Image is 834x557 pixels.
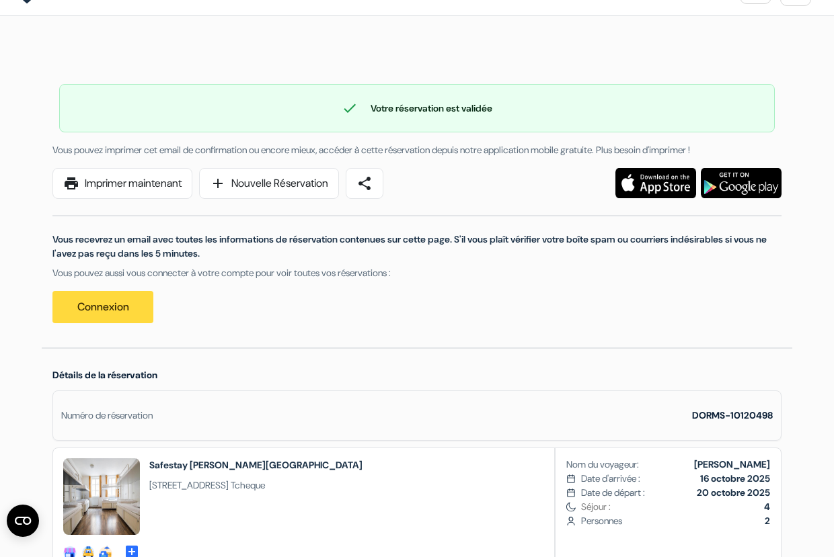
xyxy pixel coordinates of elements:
[356,175,373,191] span: share
[342,100,358,116] span: check
[63,175,79,191] span: print
[52,266,782,280] p: Vous pouvez aussi vous connecter à votre compte pour voir toutes vos réservations :
[61,409,153,423] div: Numéro de réservation
[566,458,639,472] span: Nom du voyageur:
[700,472,770,484] b: 16 octobre 2025
[701,168,782,198] img: Téléchargez l'application gratuite
[615,168,696,198] img: Téléchargez l'application gratuite
[199,168,339,199] a: addNouvelle Réservation
[63,458,140,535] img: _40893_17115426442326.jpg
[697,486,770,499] b: 20 octobre 2025
[60,100,774,116] div: Votre réservation est validée
[764,501,770,513] b: 4
[210,175,226,191] span: add
[346,168,383,199] a: share
[581,486,645,500] span: Date de départ :
[52,168,192,199] a: printImprimer maintenant
[694,458,770,470] b: [PERSON_NAME]
[52,369,157,381] span: Détails de la réservation
[52,144,690,156] span: Vous pouvez imprimer cet email de confirmation ou encore mieux, accéder à cette réservation depui...
[581,472,640,486] span: Date d'arrivée :
[581,500,770,514] span: Séjour :
[765,515,770,527] b: 2
[52,291,153,323] a: Connexion
[7,505,39,537] button: Ouvrir le widget CMP
[692,409,773,421] strong: DORMS-10120498
[124,544,140,557] span: add_box
[149,478,363,492] span: [STREET_ADDRESS] Tcheque
[52,232,782,261] p: Vous recevrez un email avec toutes les informations de réservation contenues sur cette page. S'il...
[581,514,770,528] span: Personnes
[124,543,140,557] a: add_box
[149,458,363,472] h2: Safestay [PERSON_NAME][GEOGRAPHIC_DATA]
